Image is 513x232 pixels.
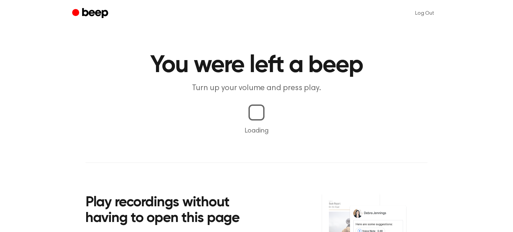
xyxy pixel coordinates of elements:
a: Log Out [408,5,441,21]
a: Beep [72,7,110,20]
h2: Play recordings without having to open this page [85,195,266,227]
p: Turn up your volume and press play. [128,83,385,94]
p: Loading [8,126,505,136]
h1: You were left a beep [85,53,427,77]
